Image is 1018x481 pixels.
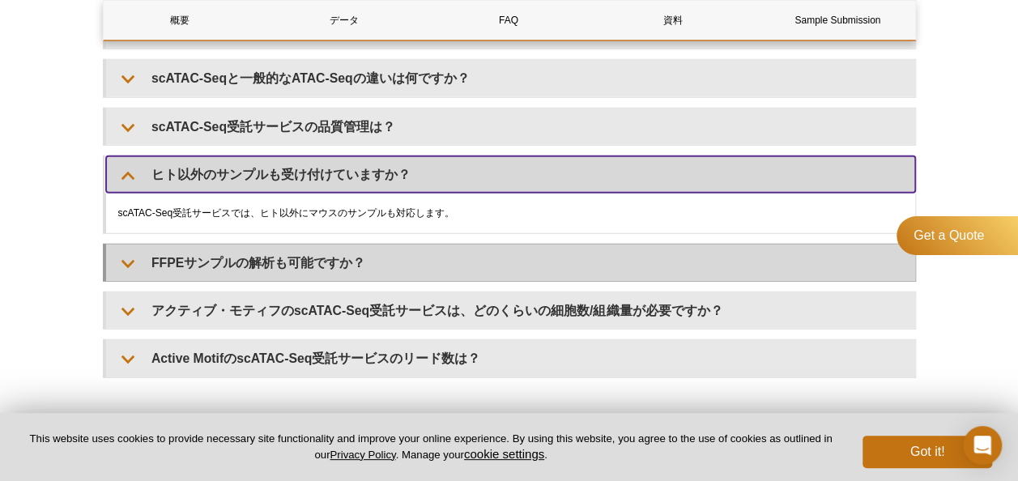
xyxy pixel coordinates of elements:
[106,245,915,281] summary: FFPEサンプルの解析も可能ですか？
[104,1,256,40] a: 概要
[106,292,915,329] summary: アクティブ・モティフのscATAC-Seq受託サービスは、どのくらいの細胞数/組織量が必要ですか？
[106,109,915,145] summary: scATAC-Seq受託サービスの品質管理は？
[106,340,915,377] summary: Active MotifのscATAC-Seq受託サービスのリード数は？
[268,1,420,40] a: データ
[106,193,915,233] div: scATAC-Seq受託サービスでは、ヒト以外にマウスのサンプルも対応します。
[963,426,1002,465] div: Open Intercom Messenger
[863,436,992,468] button: Got it!
[26,432,836,462] p: This website uses cookies to provide necessary site functionality and improve your online experie...
[432,1,585,40] a: FAQ
[106,156,915,193] summary: ヒト以外のサンプルも受け付けていますか？
[897,216,1018,255] a: Get a Quote
[106,60,915,96] summary: scATAC-Seqと一般的なATAC-Seqの違いは何ですか？
[330,449,395,461] a: Privacy Policy
[761,1,914,40] a: Sample Submission
[464,447,544,461] button: cookie settings
[597,1,749,40] a: 資料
